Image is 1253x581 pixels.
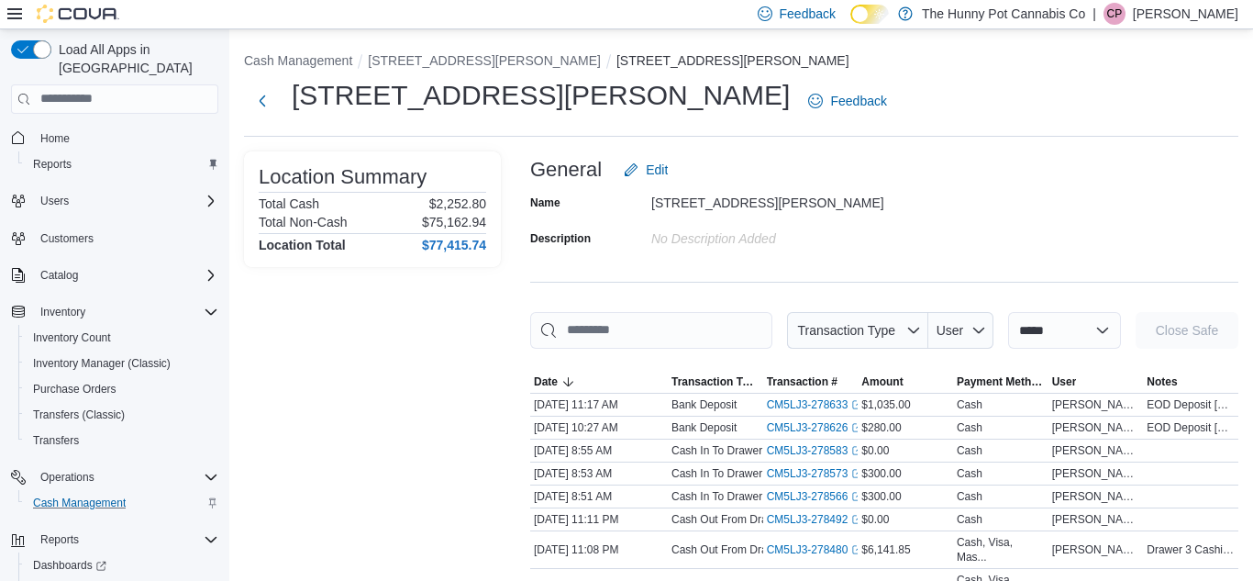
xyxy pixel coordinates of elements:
[18,376,226,402] button: Purchase Orders
[33,466,218,488] span: Operations
[957,512,982,527] div: Cash
[1052,512,1140,527] span: [PERSON_NAME]
[851,491,862,502] svg: External link
[51,40,218,77] span: Load All Apps in [GEOGRAPHIC_DATA]
[1147,542,1235,557] span: Drawer 3 Cashiers [PERSON_NAME], [PERSON_NAME], [PERSON_NAME], [PERSON_NAME], and [PERSON_NAME] $...
[33,157,72,172] span: Reports
[37,5,119,23] img: Cova
[937,323,964,338] span: User
[259,215,348,229] h6: Total Non-Cash
[530,159,602,181] h3: General
[767,512,863,527] a: CM5LJ3-278492External link
[530,196,560,210] label: Name
[33,408,125,422] span: Transfers (Classic)
[33,127,218,150] span: Home
[26,327,118,349] a: Inventory Count
[671,397,737,412] p: Bank Deposit
[922,3,1085,25] p: The Hunny Pot Cannabis Co
[530,394,668,416] div: [DATE] 11:17 AM
[851,422,862,433] svg: External link
[671,466,808,481] p: Cash In To Drawer (Cash 1)
[671,420,737,435] p: Bank Deposit
[858,371,953,393] button: Amount
[422,215,486,229] p: $75,162.94
[26,404,132,426] a: Transfers (Classic)
[26,430,218,452] span: Transfers
[33,558,106,573] span: Dashboards
[1143,371,1238,393] button: Notes
[530,417,668,439] div: [DATE] 10:27 AM
[1052,420,1140,435] span: [PERSON_NAME]
[928,312,993,349] button: User
[33,301,93,323] button: Inventory
[4,125,226,151] button: Home
[530,463,668,485] div: [DATE] 8:53 AM
[861,374,903,389] span: Amount
[767,397,863,412] a: CM5LJ3-278633External link
[787,312,928,349] button: Transaction Type
[616,151,675,188] button: Edit
[530,508,668,531] div: [DATE] 11:11 PM
[4,188,226,214] button: Users
[33,128,77,150] a: Home
[671,443,808,458] p: Cash In To Drawer (Cash 2)
[244,83,281,119] button: Next
[1107,3,1123,25] span: CP
[4,263,226,288] button: Catalog
[422,238,486,252] h4: $77,415.74
[851,514,862,525] svg: External link
[861,397,910,412] span: $1,035.00
[1052,397,1140,412] span: [PERSON_NAME]
[26,352,218,374] span: Inventory Manager (Classic)
[1133,3,1238,25] p: [PERSON_NAME]
[767,420,863,435] a: CM5LJ3-278626External link
[4,464,226,490] button: Operations
[861,466,901,481] span: $300.00
[780,5,836,23] span: Feedback
[851,445,862,456] svg: External link
[1052,542,1140,557] span: [PERSON_NAME].[PERSON_NAME]
[18,402,226,428] button: Transfers (Classic)
[861,542,910,557] span: $6,141.85
[801,83,893,119] a: Feedback
[534,374,558,389] span: Date
[763,371,859,393] button: Transaction #
[4,299,226,325] button: Inventory
[671,542,830,557] p: Cash Out From Drawer (Cash 3)
[40,131,70,146] span: Home
[18,553,226,578] a: Dashboards
[40,231,94,246] span: Customers
[4,225,226,251] button: Customers
[1052,443,1140,458] span: [PERSON_NAME]
[33,382,116,397] span: Purchase Orders
[1156,321,1218,340] span: Close Safe
[767,443,863,458] a: CM5LJ3-278583External link
[651,224,897,246] div: No Description added
[1136,312,1238,349] button: Close Safe
[1147,420,1235,435] span: EOD Deposit [DATE] (Cash Drawer #1)
[530,371,668,393] button: Date
[957,443,982,458] div: Cash
[26,554,218,576] span: Dashboards
[851,468,862,479] svg: External link
[26,430,86,452] a: Transfers
[646,161,668,179] span: Edit
[33,466,102,488] button: Operations
[33,228,101,250] a: Customers
[957,466,982,481] div: Cash
[33,190,76,212] button: Users
[26,378,124,400] a: Purchase Orders
[18,325,226,351] button: Inventory Count
[767,374,837,389] span: Transaction #
[850,24,851,25] span: Dark Mode
[861,420,901,435] span: $280.00
[1052,374,1077,389] span: User
[26,153,218,175] span: Reports
[40,305,85,319] span: Inventory
[671,489,808,504] p: Cash In To Drawer (Cash 3)
[1147,397,1235,412] span: EOD Deposit [DATE] (Cash Drawer #3)
[668,371,763,393] button: Transaction Type
[957,374,1045,389] span: Payment Methods
[33,264,85,286] button: Catalog
[18,351,226,376] button: Inventory Manager (Classic)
